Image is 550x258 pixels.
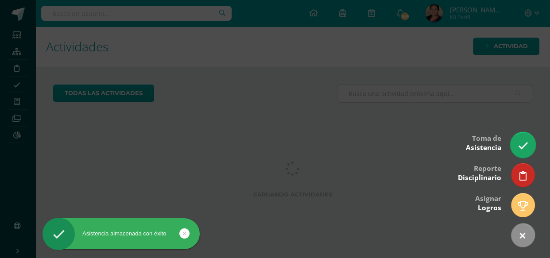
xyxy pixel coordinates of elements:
span: Logros [478,203,501,212]
div: Reporte [458,158,501,187]
div: Toma de [466,128,501,157]
div: Asistencia almacenada con éxito [43,230,200,238]
div: Asignar [475,188,501,217]
span: Disciplinario [458,173,501,182]
span: Asistencia [466,143,501,152]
